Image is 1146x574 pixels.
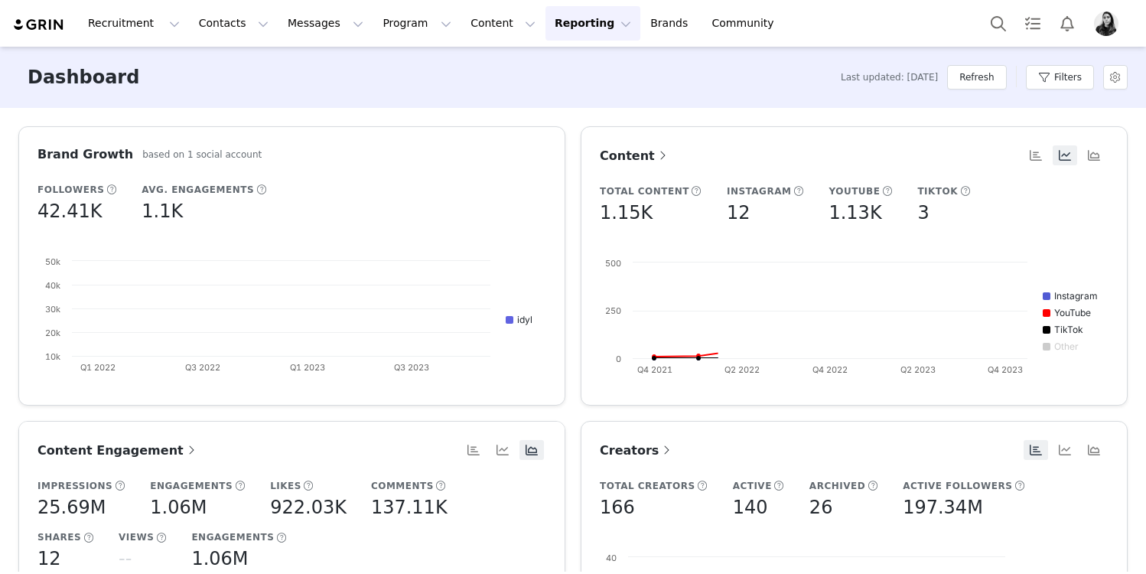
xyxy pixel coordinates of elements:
h5: 12 [37,545,61,572]
a: Creators [600,441,674,460]
h5: Engagements [191,530,274,544]
h5: 26 [809,494,833,521]
text: Q3 2022 [185,362,220,373]
button: Reporting [545,6,640,41]
text: Q4 2022 [812,364,848,375]
h5: 1.06M [150,494,207,521]
text: 50k [45,256,60,267]
h5: Comments [371,479,434,493]
button: Notifications [1050,6,1084,41]
img: grin logo [12,18,66,32]
h5: YouTube [829,184,880,198]
button: Search [982,6,1015,41]
span: Last updated: [DATE] [841,70,938,84]
text: Q2 2023 [900,364,936,375]
h5: Active [733,479,772,493]
a: Content [600,146,670,165]
text: 40 [606,553,617,563]
img: 3988666f-b618-4335-b92d-0222703392cd.jpg [1094,11,1118,36]
h5: 25.69M [37,494,106,521]
text: 250 [605,305,621,316]
h5: 1.13K [829,199,881,227]
h5: Avg. Engagements [142,183,254,197]
text: Q3 2023 [394,362,429,373]
button: Content [461,6,545,41]
text: Q2 2022 [724,364,760,375]
h5: -- [119,545,132,572]
text: 40k [45,280,60,291]
a: Tasks [1016,6,1050,41]
h5: Views [119,530,154,544]
h5: Shares [37,530,81,544]
h5: 922.03K [270,494,347,521]
text: idyl [517,314,532,325]
h5: based on 1 social account [142,148,262,161]
text: Q4 2023 [988,364,1023,375]
a: Brands [641,6,702,41]
button: Contacts [190,6,278,41]
h5: Engagements [150,479,233,493]
text: TikTok [1054,324,1083,335]
h3: Brand Growth [37,145,133,164]
h5: 140 [733,494,768,521]
text: Q1 2022 [80,362,116,373]
h5: Instagram [727,184,792,198]
h5: Archived [809,479,865,493]
h5: Likes [270,479,301,493]
button: Profile [1085,11,1134,36]
h5: 197.34M [903,494,983,521]
h5: 12 [727,199,750,227]
text: 0 [616,354,621,364]
h5: 1.15K [600,199,653,227]
button: Filters [1026,65,1094,90]
h5: 166 [600,494,635,521]
a: Content Engagement [37,441,199,460]
h3: Dashboard [28,64,139,91]
button: Messages [278,6,373,41]
span: Content Engagement [37,443,199,458]
h5: Followers [37,183,104,197]
span: Creators [600,443,674,458]
button: Program [373,6,461,41]
a: Community [703,6,790,41]
h5: 3 [917,199,929,227]
h5: Impressions [37,479,112,493]
text: Q4 2021 [637,364,672,375]
span: Content [600,148,670,163]
h5: 1.1K [142,197,183,225]
button: Refresh [947,65,1006,90]
text: Q1 2023 [290,362,325,373]
h5: 137.11K [371,494,448,521]
text: Other [1054,341,1079,352]
text: 30k [45,304,60,315]
h5: TikTok [917,184,958,198]
h5: Total Creators [600,479,695,493]
h5: 42.41K [37,197,102,225]
text: YouTube [1054,307,1091,318]
text: 20k [45,328,60,338]
h5: 1.06M [191,545,248,572]
text: 500 [605,258,621,269]
h5: Total Content [600,184,689,198]
button: Recruitment [79,6,189,41]
h5: Active Followers [903,479,1012,493]
text: 10k [45,351,60,362]
text: Instagram [1054,290,1098,302]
